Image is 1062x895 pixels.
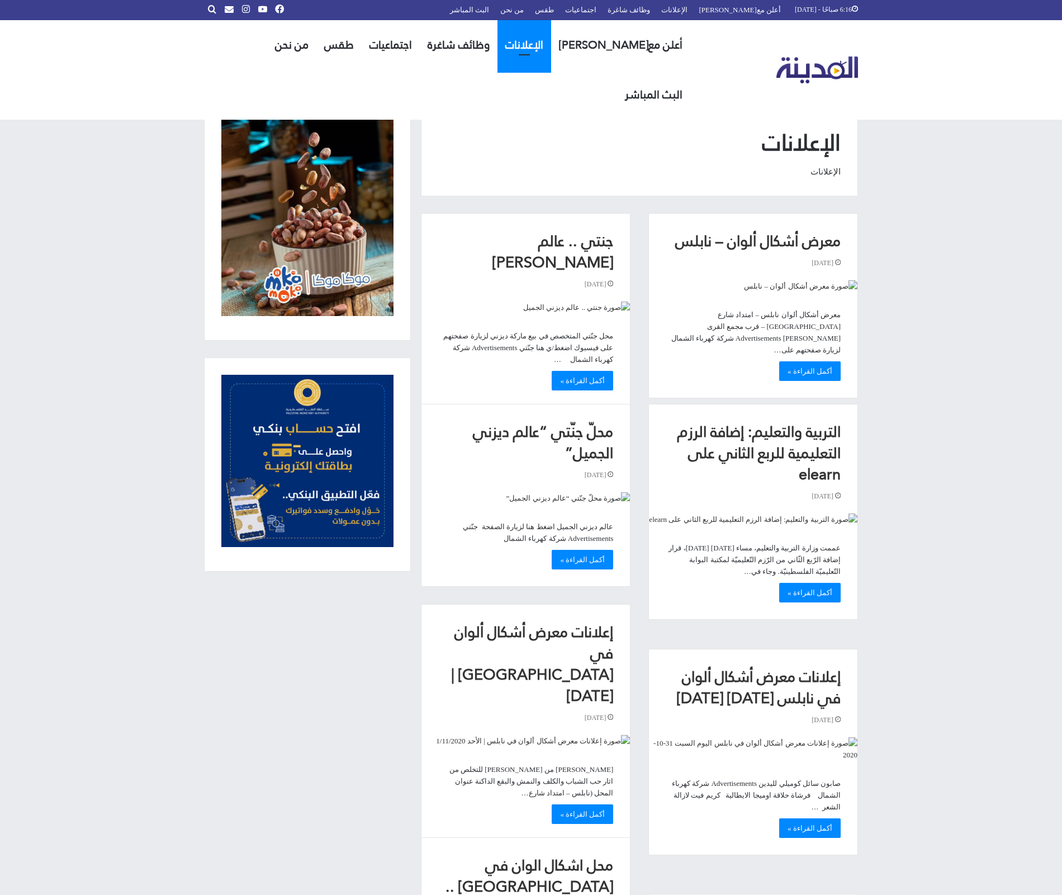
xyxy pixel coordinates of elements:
a: محلّ جنّتي “عالم ديزني الجميل” [473,417,613,467]
a: من نحن [267,20,316,70]
a: إعلانات معرض أشكال ألوان في [GEOGRAPHIC_DATA] | [DATE] [451,618,613,709]
img: صورة التربية والتعليم: إضافة الرزم التعليمية للربع الثاني على elearn [649,514,857,525]
a: أكمل القراءة » [552,550,613,569]
a: أكمل القراءة » [552,804,613,824]
img: صورة محلّ جنّتي “عالم ديزني الجميل” [421,492,630,504]
a: جنتي .. عالم ديزني الجميل [421,302,630,313]
p: الإعلانات [438,164,841,179]
h1: الإعلانات [438,127,841,159]
a: أكمل القراءة » [779,818,841,838]
p: عممت وزارة التربية والتعليم، مساء [DATE] [DATE]، قرار إضافة الرّبع الثّاني من الرّزم التّعليميّة ... [666,542,841,577]
span: [DATE] [812,257,841,269]
img: صورة جنتي .. عالم ديزني الجميل [421,302,630,313]
a: طقس [316,20,362,70]
a: أكمل القراءة » [552,371,613,390]
p: [PERSON_NAME] من [PERSON_NAME] للتخلص من اثار حب الشباب والكلف والنمش والبقع الداكنة عنوان المحل ... [438,764,613,799]
p: صابون سائل كوميلي لليدين Advertisements شركة كهرباء الشمال فرشاة حلاقة اوميجا الايطالية كريم فيت ... [666,778,841,813]
a: البث المباشر [617,70,690,120]
a: معرض أشكال ألوان – نابلس [675,227,841,255]
a: أكمل القراءة » [779,361,841,381]
img: صورة معرض أشكال ألوان – نابلس [649,280,857,292]
p: معرض أشكال ألوان نابلس – امتداد شارع [GEOGRAPHIC_DATA] – قرب مجمع القرى [PERSON_NAME] Advertiseme... [666,309,841,356]
span: [DATE] [585,469,614,481]
span: [DATE] [585,279,614,290]
span: [DATE] [585,712,614,724]
a: وظائف شاغرة [420,20,497,70]
a: جنتي .. عالم [PERSON_NAME] [492,227,613,276]
a: أكمل القراءة » [779,583,841,602]
a: التربية والتعليم: إضافة الرزم التعليمية للربع الثاني على elearn [677,417,841,488]
a: التربية والتعليم: إضافة الرزم التعليمية للربع الثاني على elearn [649,514,857,525]
span: [DATE] [812,714,841,726]
img: صورة إعلانات معرض أشكال ألوان في نابلس | الأحد 1/11/2020 [421,735,630,747]
img: صورة إعلانات معرض أشكال ألوان في نابلس اليوم السبت 31-10-2020 [649,737,857,761]
a: اجتماعيات [362,20,420,70]
a: إعلانات معرض أشكال ألوان في نابلس | الأحد 1/11/2020 [421,735,630,747]
aside: القائمة الجانبية الرئيسية [196,87,419,572]
span: [DATE] [812,491,841,502]
a: إعلانات معرض أشكال ألوان في نابلس اليوم السبت 31-10-2020 [649,737,857,761]
p: محل جنّتي المتخصص في بيع ماركة ديزني لزيارة صفحتهم على فيسبوك اضغط/ي هنا جنّتي Advertisements شرك... [438,330,613,365]
a: محلّ جنّتي “عالم ديزني الجميل” [421,492,630,504]
p: عالم ديزني الجميل اضغط هنا لزيارة الصفحة جنّتي Advertisements شركة كهرباء الشمال [438,521,613,544]
a: معرض أشكال ألوان – نابلس [649,280,857,292]
img: تلفزيون المدينة [776,56,859,84]
a: أعلن مع[PERSON_NAME] [551,20,690,70]
a: إعلانات معرض أشكال ألوان في نابلس [DATE] [DATE] [677,662,841,712]
a: الإعلانات [497,20,551,70]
